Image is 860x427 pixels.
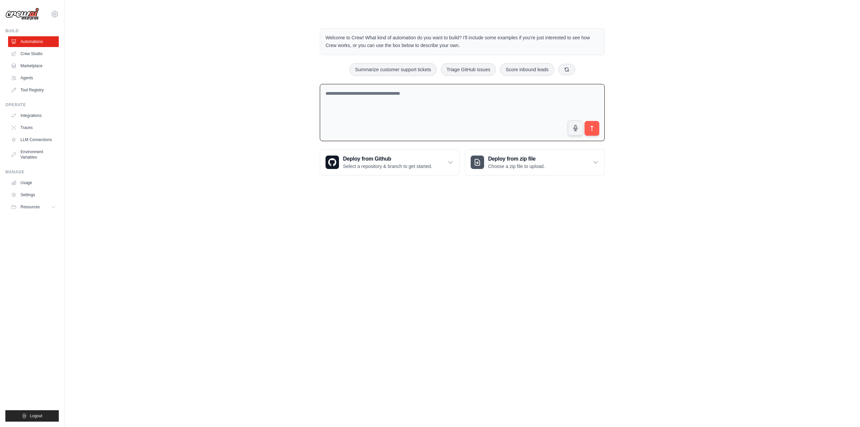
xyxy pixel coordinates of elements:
[8,202,59,212] button: Resources
[826,395,860,427] iframe: Chat Widget
[30,413,42,419] span: Logout
[8,177,59,188] a: Usage
[20,204,40,210] span: Resources
[500,63,554,76] button: Score inbound leads
[326,34,599,49] p: Welcome to Crew! What kind of automation do you want to build? I'll include some examples if you'...
[8,73,59,83] a: Agents
[5,102,59,108] div: Operate
[8,134,59,145] a: LLM Connections
[8,85,59,95] a: Tool Registry
[349,63,437,76] button: Summarize customer support tickets
[5,169,59,175] div: Manage
[8,110,59,121] a: Integrations
[343,163,432,170] p: Select a repository & branch to get started.
[8,146,59,163] a: Environment Variables
[343,155,432,163] h3: Deploy from Github
[8,60,59,71] a: Marketplace
[488,163,545,170] p: Choose a zip file to upload.
[488,155,545,163] h3: Deploy from zip file
[8,189,59,200] a: Settings
[441,63,496,76] button: Triage GitHub issues
[8,36,59,47] a: Automations
[5,410,59,422] button: Logout
[5,8,39,20] img: Logo
[5,28,59,34] div: Build
[8,122,59,133] a: Traces
[8,48,59,59] a: Crew Studio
